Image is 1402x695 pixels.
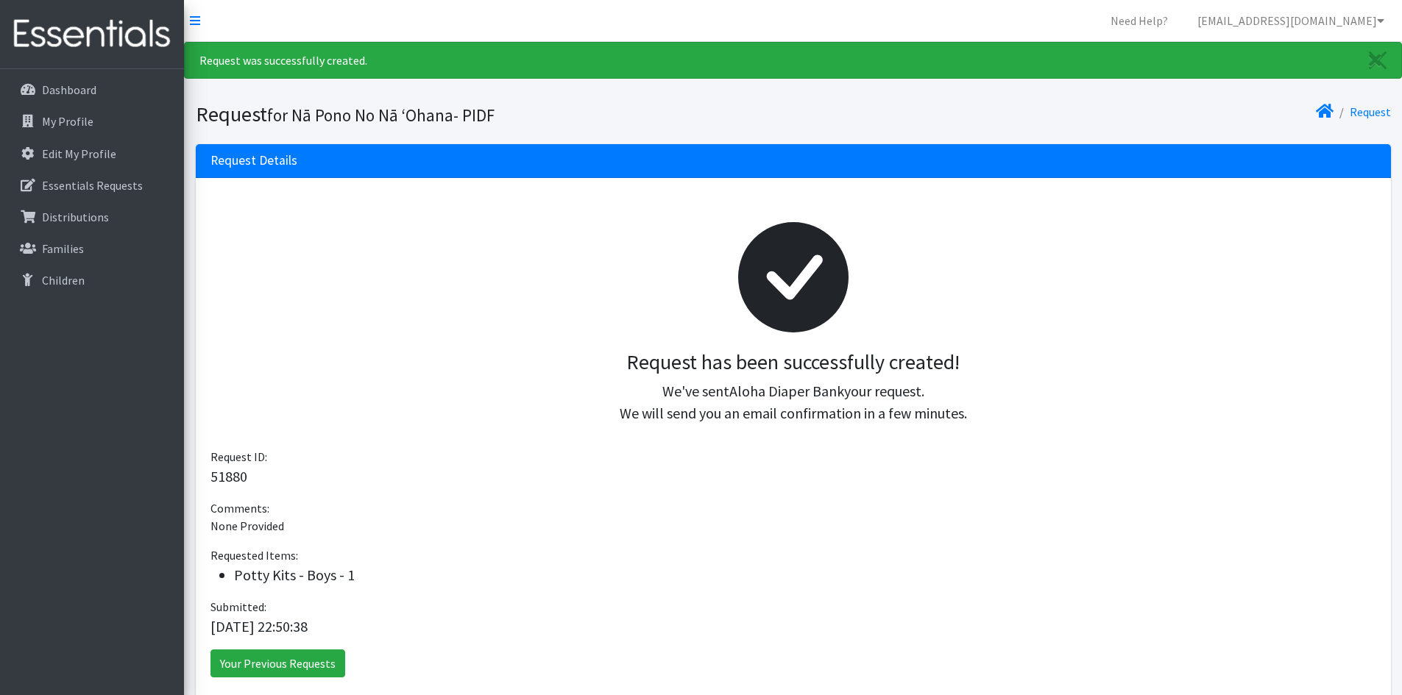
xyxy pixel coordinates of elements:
[42,178,143,193] p: Essentials Requests
[210,518,284,533] span: None Provided
[1350,104,1391,119] a: Request
[6,202,178,232] a: Distributions
[729,382,844,400] span: Aloha Diaper Bank
[1186,6,1396,35] a: [EMAIL_ADDRESS][DOMAIN_NAME]
[42,114,93,129] p: My Profile
[210,599,266,614] span: Submitted:
[196,101,788,127] h1: Request
[1354,43,1401,78] a: Close
[184,42,1402,79] div: Request was successfully created.
[6,265,178,295] a: Children
[42,82,96,97] p: Dashboard
[210,649,345,677] a: Your Previous Requests
[6,107,178,136] a: My Profile
[210,153,297,168] h3: Request Details
[210,466,1376,488] p: 51880
[42,241,84,256] p: Families
[222,350,1364,375] h3: Request has been successfully created!
[42,146,116,161] p: Edit My Profile
[1099,6,1180,35] a: Need Help?
[222,380,1364,424] p: We've sent your request. We will send you an email confirmation in a few minutes.
[210,548,298,563] span: Requested Items:
[6,171,178,200] a: Essentials Requests
[42,210,109,224] p: Distributions
[234,564,1376,586] li: Potty Kits - Boys - 1
[6,139,178,168] a: Edit My Profile
[210,501,269,516] span: Comments:
[267,104,495,126] small: for Nā Pono No Nā ʻOhana- PIDF
[210,616,1376,638] p: [DATE] 22:50:38
[6,234,178,263] a: Families
[6,75,178,104] a: Dashboard
[42,273,85,288] p: Children
[6,10,178,59] img: HumanEssentials
[210,449,267,464] span: Request ID:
